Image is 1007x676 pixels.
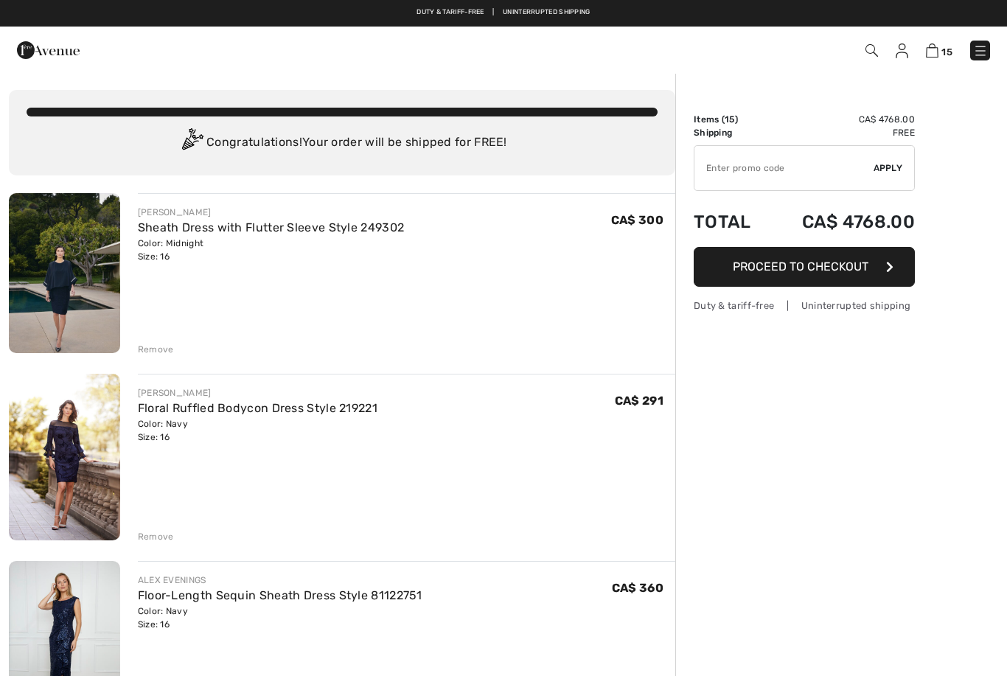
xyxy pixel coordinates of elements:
img: Menu [973,43,988,58]
div: [PERSON_NAME] [138,206,405,219]
span: CA$ 360 [612,581,663,595]
input: Promo code [694,146,874,190]
span: CA$ 300 [611,213,663,227]
span: 15 [725,114,735,125]
a: 15 [926,41,952,59]
a: Sheath Dress with Flutter Sleeve Style 249302 [138,220,405,234]
td: Total [694,197,768,247]
div: Remove [138,343,174,356]
td: Shipping [694,126,768,139]
div: Color: Navy Size: 16 [138,604,422,631]
img: 1ère Avenue [17,35,80,65]
td: CA$ 4768.00 [768,113,915,126]
div: Remove [138,530,174,543]
div: Color: Navy Size: 16 [138,417,377,444]
td: CA$ 4768.00 [768,197,915,247]
span: CA$ 291 [615,394,663,408]
div: Color: Midnight Size: 16 [138,237,405,263]
img: Sheath Dress with Flutter Sleeve Style 249302 [9,193,120,353]
span: Apply [874,161,903,175]
td: Free [768,126,915,139]
a: Floor-Length Sequin Sheath Dress Style 81122751 [138,588,422,602]
button: Proceed to Checkout [694,247,915,287]
td: Items ( ) [694,113,768,126]
div: Duty & tariff-free | Uninterrupted shipping [694,299,915,313]
a: Floral Ruffled Bodycon Dress Style 219221 [138,401,377,415]
div: ALEX EVENINGS [138,574,422,587]
a: 1ère Avenue [17,42,80,56]
img: Search [865,44,878,57]
img: Shopping Bag [926,43,938,58]
img: Floral Ruffled Bodycon Dress Style 219221 [9,374,120,540]
img: My Info [896,43,908,58]
span: 15 [941,46,952,58]
div: [PERSON_NAME] [138,386,377,400]
img: Congratulation2.svg [177,128,206,158]
div: Congratulations! Your order will be shipped for FREE! [27,128,658,158]
span: Proceed to Checkout [733,259,868,273]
